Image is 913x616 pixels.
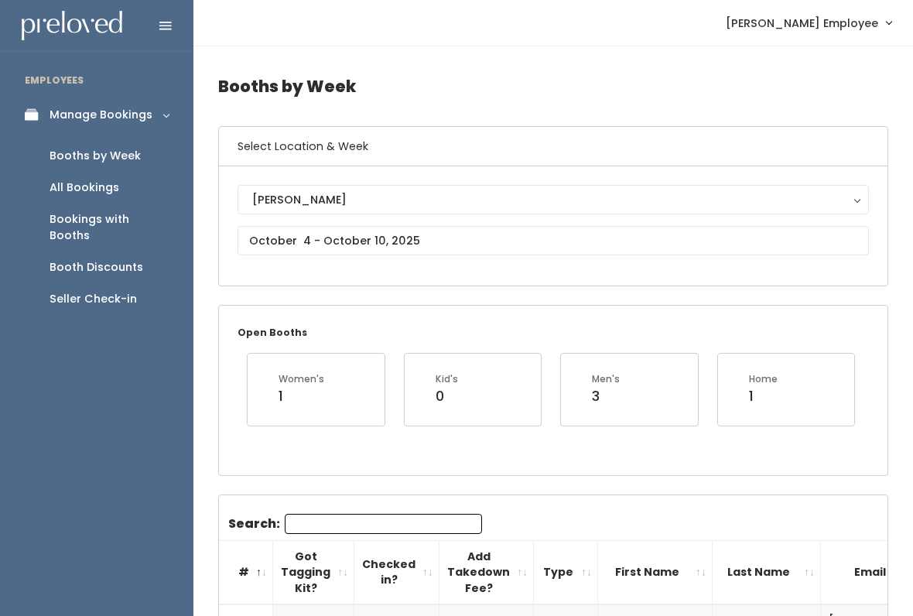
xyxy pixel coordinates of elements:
[50,211,169,244] div: Bookings with Booths
[238,326,307,339] small: Open Booths
[749,386,778,406] div: 1
[279,372,324,386] div: Women's
[749,372,778,386] div: Home
[592,386,620,406] div: 3
[50,148,141,164] div: Booths by Week
[436,372,458,386] div: Kid's
[252,191,854,208] div: [PERSON_NAME]
[713,540,821,604] th: Last Name: activate to sort column ascending
[285,514,482,534] input: Search:
[238,226,869,255] input: October 4 - October 10, 2025
[238,185,869,214] button: [PERSON_NAME]
[592,372,620,386] div: Men's
[50,180,119,196] div: All Bookings
[534,540,598,604] th: Type: activate to sort column ascending
[726,15,878,32] span: [PERSON_NAME] Employee
[439,540,534,604] th: Add Takedown Fee?: activate to sort column ascending
[273,540,354,604] th: Got Tagging Kit?: activate to sort column ascending
[436,386,458,406] div: 0
[50,107,152,123] div: Manage Bookings
[50,259,143,275] div: Booth Discounts
[710,6,907,39] a: [PERSON_NAME] Employee
[279,386,324,406] div: 1
[219,127,887,166] h6: Select Location & Week
[354,540,439,604] th: Checked in?: activate to sort column ascending
[219,540,273,604] th: #: activate to sort column descending
[22,11,122,41] img: preloved logo
[218,65,888,108] h4: Booths by Week
[50,291,137,307] div: Seller Check-in
[228,514,482,534] label: Search:
[598,540,713,604] th: First Name: activate to sort column ascending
